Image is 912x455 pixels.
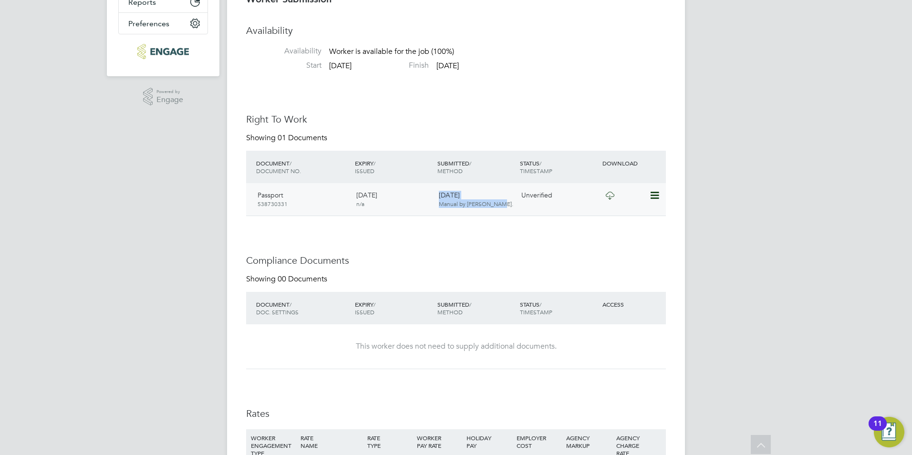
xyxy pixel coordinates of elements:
[435,187,518,212] div: [DATE]
[256,167,301,175] span: DOCUMENT NO.
[539,300,541,308] span: /
[256,341,656,352] div: This worker does not need to supply additional documents.
[436,61,459,71] span: [DATE]
[435,296,518,321] div: SUBMITTED
[365,429,415,454] div: RATE TYPE
[564,429,613,454] div: AGENCY MARKUP
[246,407,666,420] h3: Rates
[514,429,564,454] div: EMPLOYER COST
[278,133,327,143] span: 01 Documents
[246,133,329,143] div: Showing
[539,159,541,167] span: /
[329,61,352,71] span: [DATE]
[290,300,291,308] span: /
[439,200,513,207] span: Manual by [PERSON_NAME].
[246,61,321,71] label: Start
[352,155,435,179] div: EXPIRY
[143,88,184,106] a: Powered byEngage
[355,167,374,175] span: ISSUED
[469,300,471,308] span: /
[373,159,375,167] span: /
[356,200,364,207] span: n/a
[246,113,666,125] h3: Right To Work
[464,429,514,454] div: HOLIDAY PAY
[254,187,352,212] div: Passport
[254,296,352,321] div: DOCUMENT
[600,296,666,313] div: ACCESS
[128,19,169,28] span: Preferences
[278,274,327,284] span: 00 Documents
[246,24,666,37] h3: Availability
[873,424,882,436] div: 11
[437,308,463,316] span: METHOD
[518,155,600,179] div: STATUS
[258,200,288,207] span: 538730331
[874,417,904,447] button: Open Resource Center, 11 new notifications
[600,155,666,172] div: DOWNLOAD
[415,429,464,454] div: WORKER PAY RATE
[118,44,208,59] a: Go to home page
[137,44,188,59] img: huntereducation-logo-retina.png
[353,61,429,71] label: Finish
[119,13,207,34] button: Preferences
[256,308,299,316] span: DOC. SETTINGS
[246,274,329,284] div: Showing
[290,159,291,167] span: /
[469,159,471,167] span: /
[156,96,183,104] span: Engage
[437,167,463,175] span: METHOD
[435,155,518,179] div: SUBMITTED
[329,47,454,57] span: Worker is available for the job (100%)
[352,296,435,321] div: EXPIRY
[254,155,352,179] div: DOCUMENT
[373,300,375,308] span: /
[355,308,374,316] span: ISSUED
[298,429,364,454] div: RATE NAME
[352,187,435,212] div: [DATE]
[156,88,183,96] span: Powered by
[520,167,552,175] span: TIMESTAMP
[521,191,552,199] span: Unverified
[246,46,321,56] label: Availability
[518,296,600,321] div: STATUS
[520,308,552,316] span: TIMESTAMP
[246,254,666,267] h3: Compliance Documents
